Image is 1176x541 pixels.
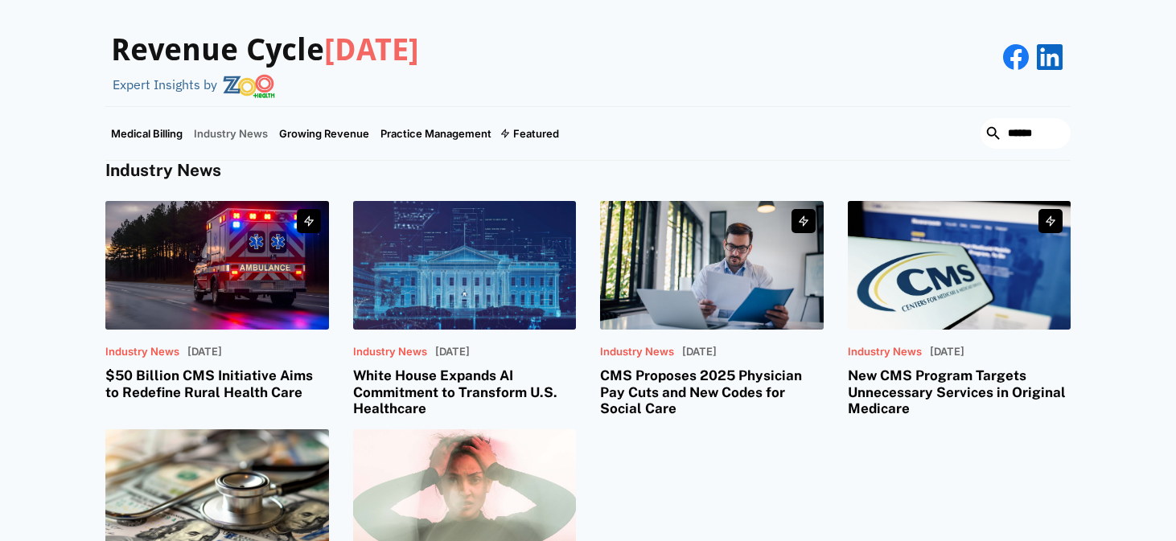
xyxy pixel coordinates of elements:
[105,16,419,98] a: Revenue Cycle[DATE]Expert Insights by
[105,346,179,359] p: Industry News
[600,201,824,417] a: Industry News[DATE]CMS Proposes 2025 Physician Pay Cuts and New Codes for Social Care
[848,201,1071,417] a: Industry News[DATE]New CMS Program Targets Unnecessary Services in Original Medicare
[375,107,497,160] a: Practice Management
[930,346,964,359] p: [DATE]
[353,201,577,417] a: Industry News[DATE]White House Expands AI Commitment to Transform U.S. Healthcare
[105,107,188,160] a: Medical Billing
[600,346,674,359] p: Industry News
[105,367,329,400] h3: $50 Billion CMS Initiative Aims to Redefine Rural Health Care
[113,77,217,92] div: Expert Insights by
[682,346,717,359] p: [DATE]
[105,201,329,400] a: Industry News[DATE]$50 Billion CMS Initiative Aims to Redefine Rural Health Care
[497,107,565,160] div: Featured
[273,107,375,160] a: Growing Revenue
[513,127,559,140] div: Featured
[600,367,824,416] h3: CMS Proposes 2025 Physician Pay Cuts and New Codes for Social Care
[105,161,1071,181] h4: Industry News
[324,32,419,68] span: [DATE]
[848,346,922,359] p: Industry News
[353,367,577,416] h3: White House Expands AI Commitment to Transform U.S. Healthcare
[111,32,419,69] h3: Revenue Cycle
[187,346,222,359] p: [DATE]
[353,346,427,359] p: Industry News
[435,346,470,359] p: [DATE]
[188,107,273,160] a: Industry News
[848,367,1071,416] h3: New CMS Program Targets Unnecessary Services in Original Medicare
